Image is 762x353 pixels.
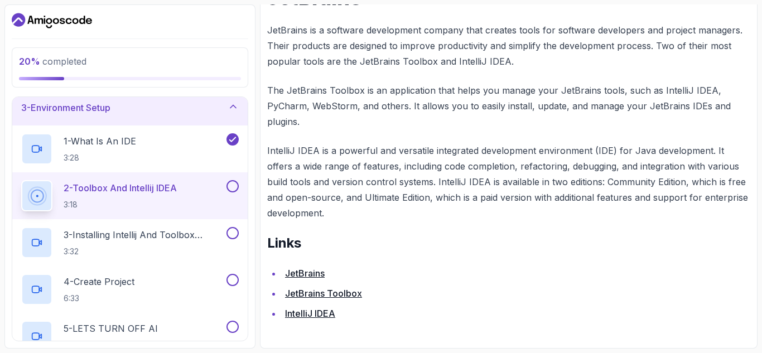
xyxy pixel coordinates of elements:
p: 3:18 [64,199,177,210]
a: JetBrains Toolbox [285,288,362,299]
button: 1-What Is An IDE3:28 [21,133,239,165]
p: 6:33 [64,293,134,304]
h2: Links [267,234,750,252]
button: 5-LETS TURN OFF AI4:11 [21,321,239,352]
a: Dashboard [12,12,92,30]
p: 4:11 [64,340,158,351]
p: IntelliJ IDEA is a powerful and versatile integrated development environment (IDE) for Java devel... [267,143,750,221]
span: completed [19,56,86,67]
p: 2 - Toolbox And Intellij IDEA [64,181,177,195]
p: 5 - LETS TURN OFF AI [64,322,158,335]
button: 3-Environment Setup [12,90,248,125]
p: 3:28 [64,152,136,163]
a: JetBrains [285,268,325,279]
p: 3 - Installing Intellij And Toolbox Configuration [64,228,224,241]
button: 4-Create Project6:33 [21,274,239,305]
button: 3-Installing Intellij And Toolbox Configuration3:32 [21,227,239,258]
p: 4 - Create Project [64,275,134,288]
p: The JetBrains Toolbox is an application that helps you manage your JetBrains tools, such as Intel... [267,83,750,129]
p: 1 - What Is An IDE [64,134,136,148]
h3: 3 - Environment Setup [21,101,110,114]
p: JetBrains is a software development company that creates tools for software developers and projec... [267,22,750,69]
span: 20 % [19,56,40,67]
button: 2-Toolbox And Intellij IDEA3:18 [21,180,239,211]
a: IntelliJ IDEA [285,308,335,319]
p: 3:32 [64,246,224,257]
